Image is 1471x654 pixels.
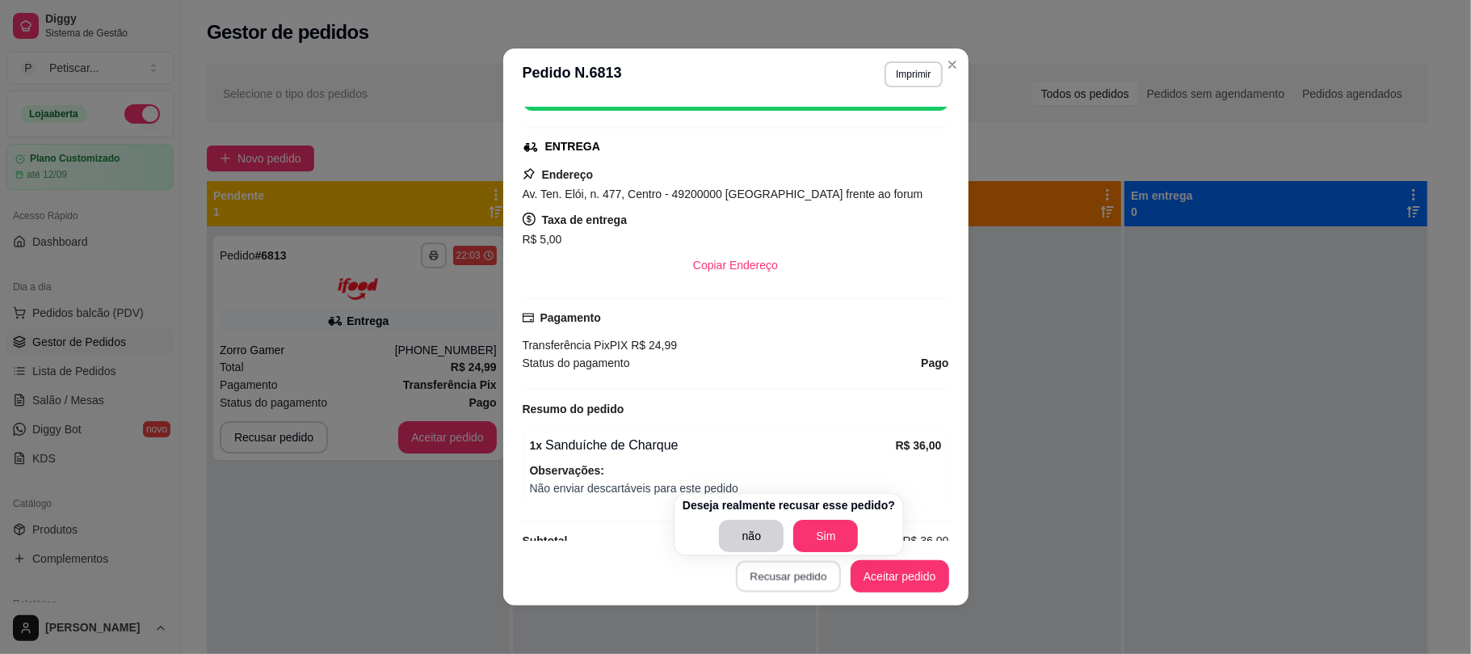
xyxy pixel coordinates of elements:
[523,534,568,547] strong: Subtotal
[921,357,948,369] strong: Pago
[896,439,942,452] strong: R$ 36,00
[523,61,622,87] h3: Pedido N. 6813
[523,188,923,200] span: Av. Ten. Elói, n. 477, Centro - 49200000 [GEOGRAPHIC_DATA] frente ao forum
[736,561,841,593] button: Recusar pedido
[523,339,628,352] span: Transferência Pix PIX
[542,168,594,181] strong: Endereço
[523,167,536,180] span: pushpin
[628,339,678,352] span: R$ 24,99
[545,138,600,155] div: ENTREGA
[523,354,630,372] span: Status do pagamento
[530,464,605,477] strong: Observações:
[523,403,624,416] strong: Resumo do pedido
[939,52,965,78] button: Close
[540,311,601,324] strong: Pagamento
[530,436,896,455] div: Sanduíche de Charque
[683,497,895,513] p: Deseja realmente recusar esse pedido?
[719,520,784,552] button: não
[793,520,858,552] button: Sim
[680,249,791,281] button: Copiar Endereço
[530,439,543,452] strong: 1 x
[542,213,628,226] strong: Taxa de entrega
[851,560,949,593] button: Aceitar pedido
[885,61,942,87] button: Imprimir
[530,479,942,497] span: Não enviar descartáveis para este pedido
[523,233,562,246] span: R$ 5,00
[523,213,536,226] span: dollar
[903,532,949,550] span: R$ 36,00
[523,312,534,323] span: credit-card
